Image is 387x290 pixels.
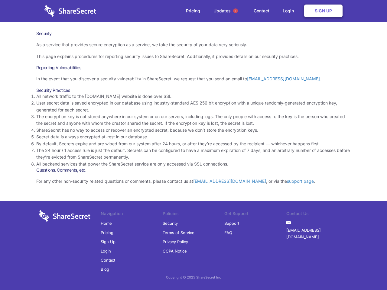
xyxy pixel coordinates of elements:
[36,41,351,48] p: As a service that provides secure encryption as a service, we take the security of your data very...
[224,210,286,219] li: Get Support
[36,65,351,70] h3: Reporting Vulnerabilities
[101,228,113,237] a: Pricing
[101,219,112,228] a: Home
[287,179,314,184] a: support page
[180,2,206,20] a: Pricing
[36,31,351,36] h1: Security
[163,210,225,219] li: Policies
[36,113,351,127] li: The encryption key is not stored anywhere in our system or on our servers, including logs. The on...
[277,2,303,20] a: Login
[101,210,163,219] li: Navigation
[101,237,115,246] a: Sign Up
[247,76,320,81] a: [EMAIL_ADDRESS][DOMAIN_NAME]
[101,256,115,265] a: Contact
[36,134,351,140] li: Secret data is always encrypted at-rest in our database.
[36,161,351,167] li: All backend services that power the ShareSecret service are only accessed via SSL connections.
[224,228,232,237] a: FAQ
[36,140,351,147] li: By default, Secrets expire and are wiped from our system after 24 hours, or after they’re accesse...
[36,88,351,93] h3: Security Practices
[101,265,109,274] a: Blog
[163,246,187,256] a: CCPA Notice
[163,237,188,246] a: Privacy Policy
[36,167,351,173] h3: Questions, Comments, etc.
[36,127,351,134] li: ShareSecret has no way to access or recover an encrypted secret, because we don’t store the encry...
[39,210,90,222] img: logo-wordmark-white-trans-d4663122ce5f474addd5e946df7df03e33cb6a1c49d2221995e7729f52c070b2.svg
[163,219,178,228] a: Security
[286,210,348,219] li: Contact Us
[36,53,351,60] p: This page explains procedures for reporting security issues to ShareSecret. Additionally, it prov...
[233,8,238,13] span: 1
[286,226,348,242] a: [EMAIL_ADDRESS][DOMAIN_NAME]
[36,147,351,161] li: The 24 hour / 1 access rule is just the default. Secrets can be configured to have a maximum expi...
[163,228,194,237] a: Terms of Service
[224,219,239,228] a: Support
[101,246,111,256] a: Login
[193,179,266,184] a: [EMAIL_ADDRESS][DOMAIN_NAME]
[36,76,351,82] p: In the event that you discover a security vulnerability in ShareSecret, we request that you send ...
[36,93,351,100] li: All network traffic to the [DOMAIN_NAME] website is done over SSL.
[304,5,343,17] a: Sign Up
[36,100,351,113] li: User secret data is saved encrypted in our database using industry-standard AES 256 bit encryptio...
[248,2,275,20] a: Contact
[36,178,351,185] p: For any other non-security related questions or comments, please contact us at , or via the .
[44,5,96,17] img: logo-wordmark-white-trans-d4663122ce5f474addd5e946df7df03e33cb6a1c49d2221995e7729f52c070b2.svg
